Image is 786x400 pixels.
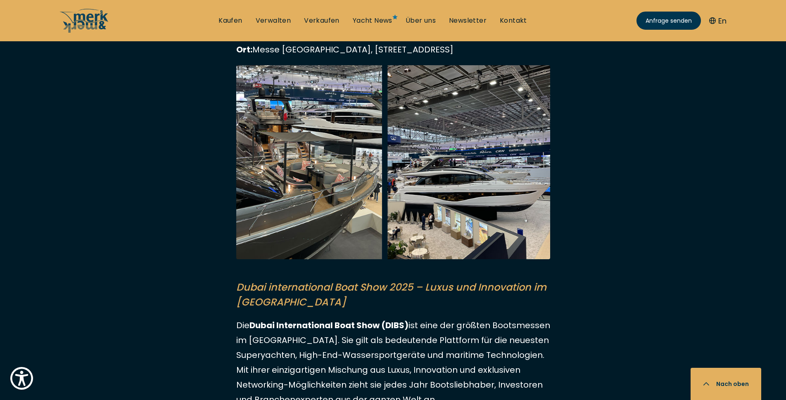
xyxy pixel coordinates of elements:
[218,16,242,25] a: Kaufen
[236,44,252,55] strong: Ort:
[709,15,727,26] button: En
[236,42,550,57] p: Messe [GEOGRAPHIC_DATA], [STREET_ADDRESS]
[406,16,436,25] a: Über uns
[249,320,408,331] strong: Dubai International Boat Show (DIBS)
[236,280,546,309] mark: Dubai international Boat Show 2025 – Luxus und Innovation im [GEOGRAPHIC_DATA]
[449,16,487,25] a: Newsletter
[646,17,692,25] span: Anfrage senden
[636,12,701,30] a: Anfrage senden
[304,16,340,25] a: Verkaufen
[353,16,392,25] a: Yacht News
[256,16,291,25] a: Verwalten
[8,365,35,392] button: Show Accessibility Preferences
[500,16,527,25] a: Kontakt
[691,368,761,400] button: Nach oben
